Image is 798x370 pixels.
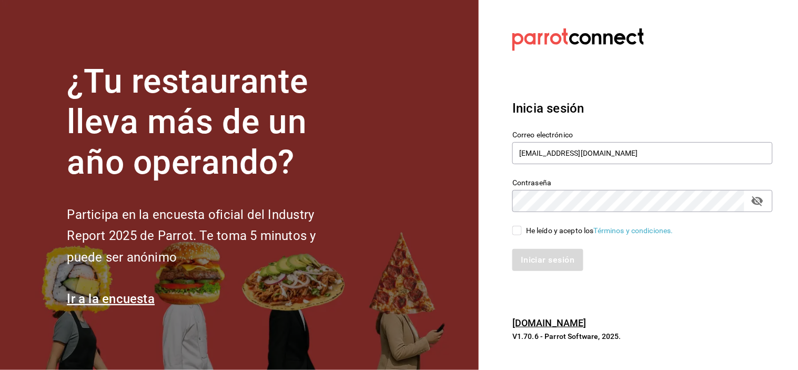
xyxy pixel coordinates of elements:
[594,226,673,235] a: Términos y condiciones.
[67,204,351,268] h2: Participa en la encuesta oficial del Industry Report 2025 de Parrot. Te toma 5 minutos y puede se...
[526,225,673,236] div: He leído y acepto los
[512,331,773,342] p: V1.70.6 - Parrot Software, 2025.
[512,99,773,118] h3: Inicia sesión
[749,192,766,210] button: passwordField
[67,292,155,306] a: Ir a la encuesta
[512,317,587,328] a: [DOMAIN_NAME]
[67,62,351,183] h1: ¿Tu restaurante lleva más de un año operando?
[512,179,773,187] label: Contraseña
[512,132,773,139] label: Correo electrónico
[512,142,773,164] input: Ingresa tu correo electrónico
